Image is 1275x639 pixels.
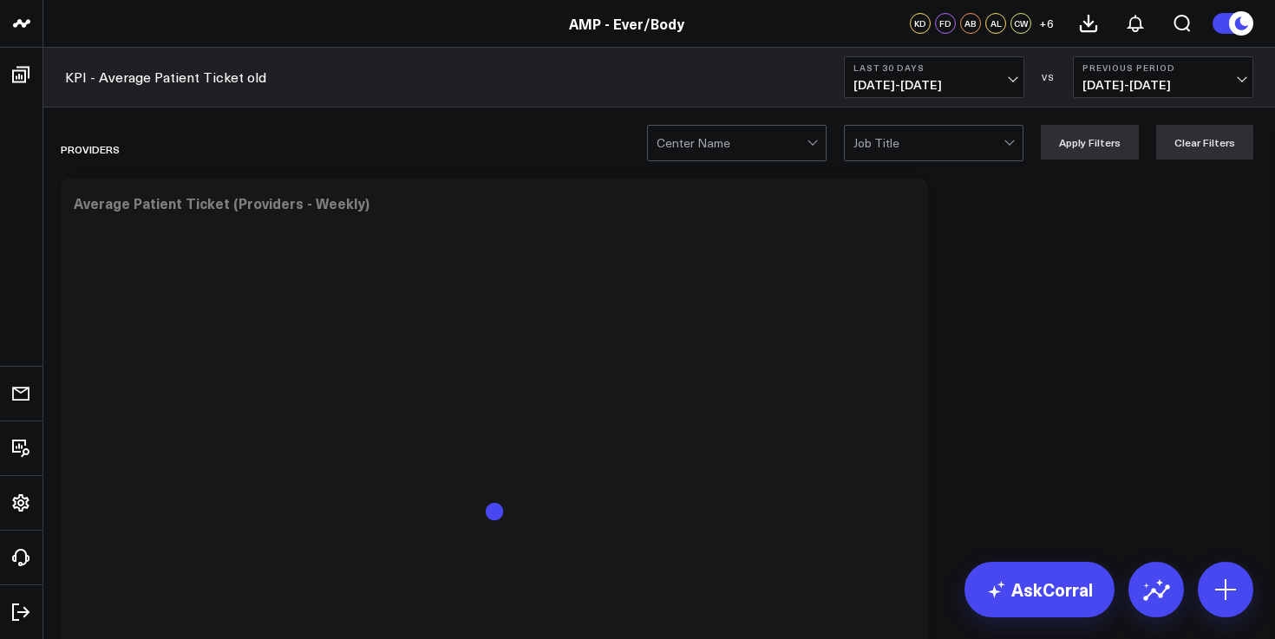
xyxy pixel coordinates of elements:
[960,13,981,34] div: AB
[1039,17,1054,29] span: + 6
[569,14,684,33] a: AMP - Ever/Body
[844,56,1024,98] button: Last 30 Days[DATE]-[DATE]
[65,68,266,87] a: KPI - Average Patient Ticket old
[74,193,369,212] div: Average Patient Ticket (Providers - Weekly)
[910,13,931,34] div: KD
[985,13,1006,34] div: AL
[1082,62,1244,73] b: Previous Period
[1073,56,1253,98] button: Previous Period[DATE]-[DATE]
[1033,72,1064,82] div: VS
[61,129,120,169] div: Providers
[1082,78,1244,92] span: [DATE] - [DATE]
[964,562,1115,617] a: AskCorral
[1036,13,1056,34] button: +6
[853,62,1015,73] b: Last 30 Days
[1010,13,1031,34] div: CW
[935,13,956,34] div: FD
[1156,125,1253,160] button: Clear Filters
[1041,125,1139,160] button: Apply Filters
[853,78,1015,92] span: [DATE] - [DATE]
